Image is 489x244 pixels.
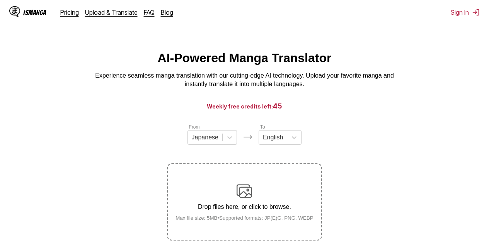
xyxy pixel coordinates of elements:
h3: Weekly free credits left: [19,101,470,111]
button: Sign In [451,8,480,16]
a: Blog [161,8,173,16]
p: Experience seamless manga translation with our cutting-edge AI technology. Upload your favorite m... [90,71,399,89]
a: FAQ [144,8,155,16]
small: Max file size: 5MB • Supported formats: JP(E)G, PNG, WEBP [169,215,320,221]
img: Sign out [472,8,480,16]
p: Drop files here, or click to browse. [169,203,320,210]
a: IsManga LogoIsManga [9,6,60,19]
div: IsManga [23,9,46,16]
a: Pricing [60,8,79,16]
span: 45 [273,102,282,110]
h1: AI-Powered Manga Translator [158,51,332,65]
label: To [260,124,265,130]
a: Upload & Translate [85,8,138,16]
img: IsManga Logo [9,6,20,17]
img: Languages icon [243,132,252,142]
label: From [189,124,200,130]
